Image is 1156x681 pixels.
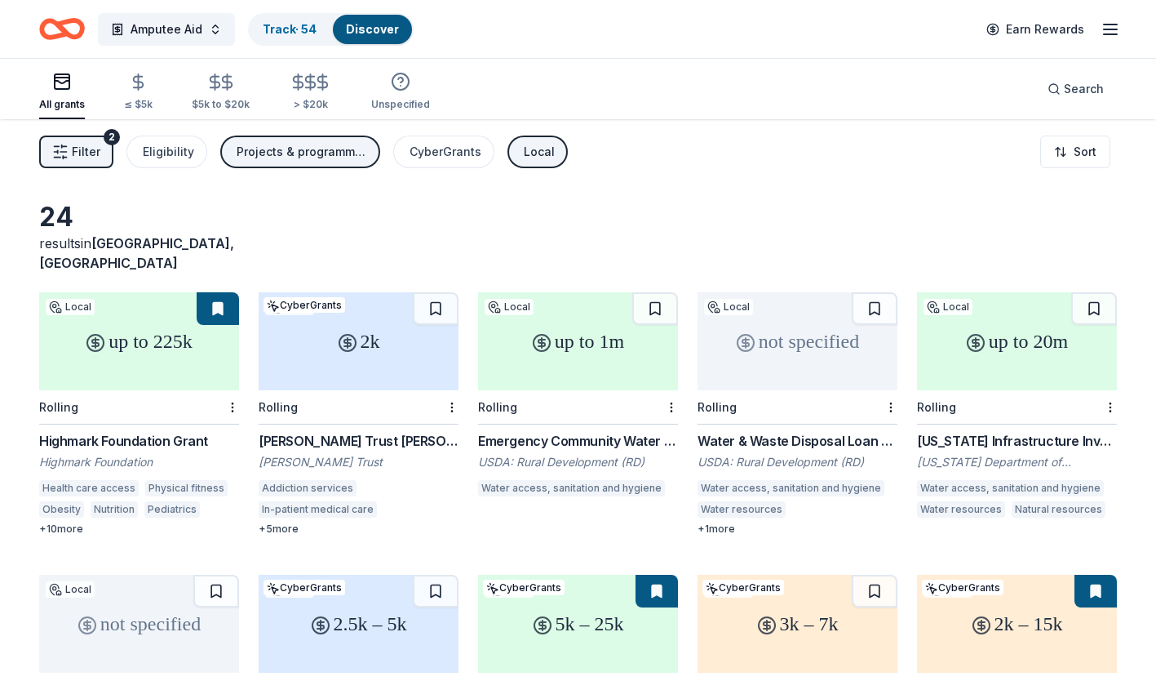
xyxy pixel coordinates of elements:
[478,575,678,673] div: 5k – 25k
[1012,501,1105,518] div: Natural resources
[259,480,357,496] div: Addiction services
[259,292,458,390] div: 2k
[46,581,95,598] div: Local
[39,65,85,119] button: All grants
[39,523,239,536] div: + 10 more
[39,10,85,48] a: Home
[264,297,345,313] div: CyberGrants
[289,98,332,111] div: > $20k
[698,523,897,536] div: + 1 more
[39,136,113,168] button: Filter2
[39,454,239,470] div: Highmark Foundation
[39,201,239,234] div: 24
[698,480,884,496] div: Water access, sanitation and hygiene
[124,66,153,119] button: ≤ $5k
[478,292,678,501] a: up to 1mLocalRollingEmergency Community Water Assistance Grants in [US_STATE]USDA: Rural Developm...
[478,454,678,470] div: USDA: Rural Development (RD)
[259,431,458,451] div: [PERSON_NAME] Trust [PERSON_NAME]
[259,501,377,518] div: In-patient medical care
[698,454,897,470] div: USDA: Rural Development (RD)
[478,400,517,414] div: Rolling
[72,142,100,162] span: Filter
[1074,142,1096,162] span: Sort
[410,142,481,162] div: CyberGrants
[248,13,414,46] button: Track· 54Discover
[917,431,1117,451] div: [US_STATE] Infrastructure Investment Authority Grant Program
[704,299,753,315] div: Local
[124,98,153,111] div: ≤ $5k
[39,292,239,536] a: up to 225kLocalRollingHighmark Foundation GrantHighmark FoundationHealth care accessPhysical fitn...
[346,22,399,36] a: Discover
[478,292,678,390] div: up to 1m
[917,292,1117,523] a: up to 20mLocalRolling[US_STATE] Infrastructure Investment Authority Grant Program[US_STATE] Depar...
[91,501,138,518] div: Nutrition
[39,431,239,451] div: Highmark Foundation Grant
[104,129,120,145] div: 2
[698,501,786,518] div: Water resources
[39,292,239,390] div: up to 225k
[478,431,678,451] div: Emergency Community Water Assistance Grants in [US_STATE]
[39,501,84,518] div: Obesity
[917,480,1104,496] div: Water access, sanitation and hygiene
[485,299,534,315] div: Local
[698,400,737,414] div: Rolling
[131,20,202,39] span: Amputee Aid
[1040,136,1110,168] button: Sort
[263,22,317,36] a: Track· 54
[39,235,234,271] span: in
[192,66,250,119] button: $5k to $20k
[220,136,380,168] button: Projects & programming, General operations, Capital
[524,142,555,162] div: Local
[923,299,972,315] div: Local
[46,299,95,315] div: Local
[126,136,207,168] button: Eligibility
[237,142,367,162] div: Projects & programming, General operations, Capital
[917,454,1117,470] div: [US_STATE] Department of Community and Economic Development
[917,400,956,414] div: Rolling
[698,292,897,536] a: not specifiedLocalRollingWater & Waste Disposal Loan & Grant Program in [US_STATE]USDA: Rural Dev...
[259,454,458,470] div: [PERSON_NAME] Trust
[39,400,78,414] div: Rolling
[922,580,1003,595] div: CyberGrants
[143,142,194,162] div: Eligibility
[289,66,332,119] button: > $20k
[39,235,234,271] span: [GEOGRAPHIC_DATA], [GEOGRAPHIC_DATA]
[702,580,784,595] div: CyberGrants
[478,480,665,496] div: Water access, sanitation and hygiene
[39,98,85,111] div: All grants
[1034,73,1117,105] button: Search
[917,501,1005,518] div: Water resources
[483,580,565,595] div: CyberGrants
[977,15,1094,44] a: Earn Rewards
[144,501,200,518] div: Pediatrics
[259,292,458,536] a: 2kLocalCyberGrantsRolling[PERSON_NAME] Trust [PERSON_NAME][PERSON_NAME] TrustAddiction servicesIn...
[264,580,345,595] div: CyberGrants
[393,136,494,168] button: CyberGrants
[371,98,430,111] div: Unspecified
[259,575,458,673] div: 2.5k – 5k
[698,292,897,390] div: not specified
[507,136,568,168] button: Local
[145,480,228,496] div: Physical fitness
[259,523,458,536] div: + 5 more
[1064,79,1104,99] span: Search
[39,575,239,673] div: not specified
[192,98,250,111] div: $5k to $20k
[917,575,1117,673] div: 2k – 15k
[917,292,1117,390] div: up to 20m
[98,13,235,46] button: Amputee Aid
[698,431,897,451] div: Water & Waste Disposal Loan & Grant Program in [US_STATE]
[259,400,298,414] div: Rolling
[39,480,139,496] div: Health care access
[698,575,897,673] div: 3k – 7k
[371,65,430,119] button: Unspecified
[39,234,239,273] div: results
